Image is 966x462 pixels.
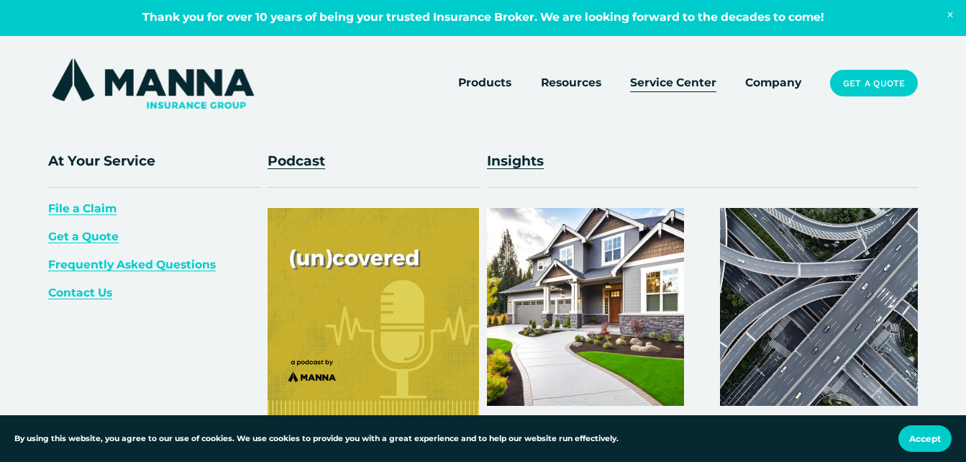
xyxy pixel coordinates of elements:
[48,55,258,112] img: Manna Insurance Group
[487,153,544,169] a: Insights
[48,150,260,172] p: At Your Service
[745,73,801,94] a: Company
[487,208,684,405] img: The State of Personal Lines Insurance in 2024
[268,153,325,169] a: Podcast
[458,74,511,92] span: Products
[630,73,716,94] a: Service Center
[48,258,216,271] a: Frequently Asked Questions
[830,70,917,96] a: Get a Quote
[48,230,119,243] a: Get a Quote
[541,73,601,94] a: folder dropdown
[541,74,601,92] span: Resources
[898,425,952,452] button: Accept
[458,73,511,94] a: folder dropdown
[48,201,117,215] a: File a Claim
[14,432,619,445] p: By using this website, you agree to our use of cookies. We use cookies to provide you with a grea...
[909,433,941,444] span: Accept
[720,208,917,405] img: Navigating Multi-State Business Operations: Essential Insurance Coverage
[48,286,112,299] a: Contact Us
